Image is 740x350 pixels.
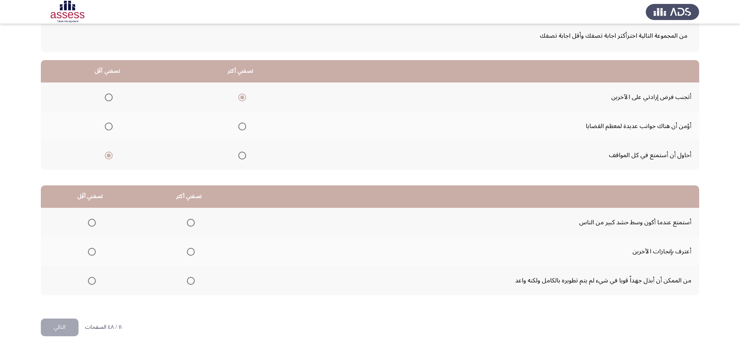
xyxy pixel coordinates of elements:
th: تصفني أقَل [41,60,174,82]
td: أستمتع عندما أكون وسط حشد كبير من الناس [239,208,699,237]
img: Assessment logo of OCM R1 ASSESS [41,1,94,23]
button: check the missing [41,319,79,336]
mat-radio-group: Select an option [102,148,113,162]
td: أحاول أن أستمتع في كل المواقف [307,141,699,170]
mat-radio-group: Select an option [235,119,246,133]
th: تصفني أكثر [174,60,307,82]
th: تصفني أكثر [140,185,239,208]
p: ١١ / ٤٨ الصفحات [85,324,122,331]
img: Assess Talent Management logo [646,1,699,23]
span: من المجموعة التالية اخترأكثر اجابة تصفك وأقل اجابة تصفك [53,29,687,42]
td: أتجنب فرض إرادتي على الآخرين [307,82,699,112]
mat-radio-group: Select an option [102,90,113,104]
td: من الممكن أن أبذل جهداً قويا في شيء لم يتم تطويره بالكامل ولكنه واعد [239,266,699,295]
mat-radio-group: Select an option [235,148,246,162]
mat-radio-group: Select an option [184,245,195,258]
mat-radio-group: Select an option [85,245,96,258]
mat-radio-group: Select an option [85,274,96,287]
mat-radio-group: Select an option [235,90,246,104]
mat-radio-group: Select an option [184,216,195,229]
th: تصفني أقَل [41,185,140,208]
mat-radio-group: Select an option [184,274,195,287]
td: أعترف بإنجازات الآخرين [239,237,699,266]
mat-radio-group: Select an option [102,119,113,133]
mat-radio-group: Select an option [85,216,96,229]
td: أؤمن أن هناك جوانب عديدة لمعظم القضايا [307,112,699,141]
